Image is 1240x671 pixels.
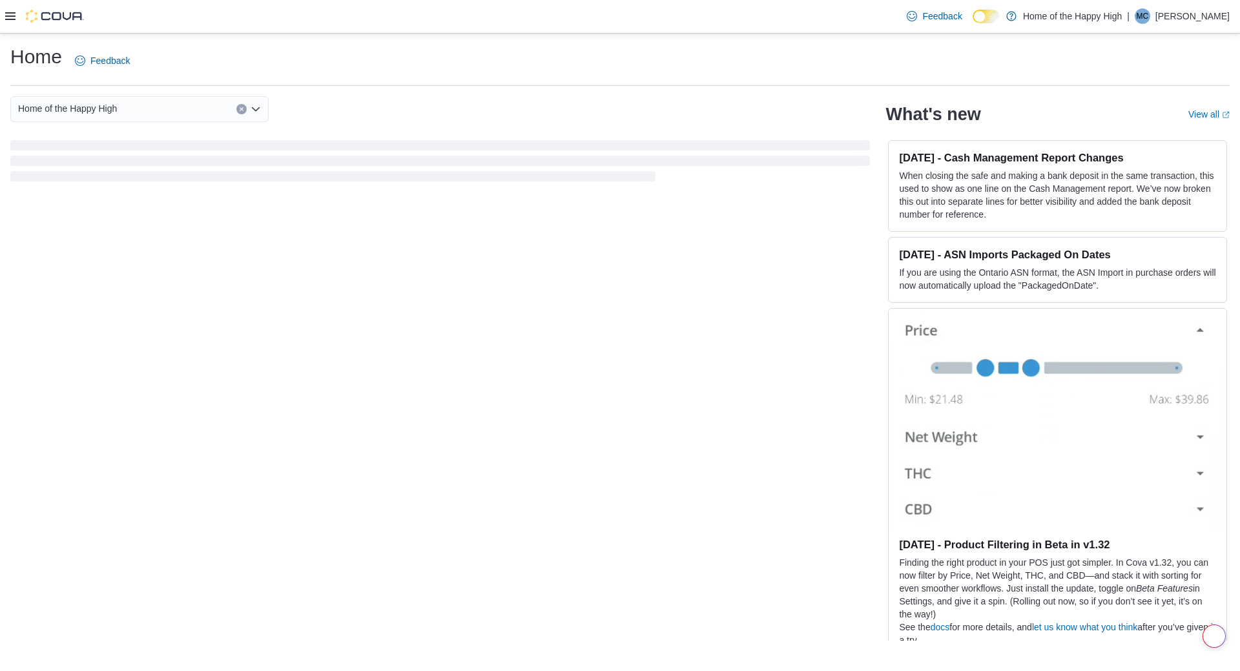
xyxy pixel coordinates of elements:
[1188,109,1230,119] a: View allExternal link
[10,143,870,184] span: Loading
[1023,8,1122,24] p: Home of the Happy High
[1127,8,1130,24] p: |
[931,622,950,632] a: docs
[18,101,117,116] span: Home of the Happy High
[899,621,1216,646] p: See the for more details, and after you’ve given it a try.
[922,10,962,23] span: Feedback
[899,266,1216,292] p: If you are using the Ontario ASN format, the ASN Import in purchase orders will now automatically...
[973,10,1000,23] input: Dark Mode
[1222,111,1230,119] svg: External link
[26,10,84,23] img: Cova
[1135,8,1150,24] div: Monique Colls-Fundora
[10,44,62,70] h1: Home
[90,54,130,67] span: Feedback
[251,104,261,114] button: Open list of options
[899,556,1216,621] p: Finding the right product in your POS just got simpler. In Cova v1.32, you can now filter by Pric...
[902,3,967,29] a: Feedback
[899,151,1216,164] h3: [DATE] - Cash Management Report Changes
[70,48,135,74] a: Feedback
[885,104,980,125] h2: What's new
[236,104,247,114] button: Clear input
[1155,8,1230,24] p: [PERSON_NAME]
[1136,583,1193,594] em: Beta Features
[1137,8,1149,24] span: MC
[1032,622,1137,632] a: let us know what you think
[899,248,1216,261] h3: [DATE] - ASN Imports Packaged On Dates
[973,23,973,24] span: Dark Mode
[899,538,1216,551] h3: [DATE] - Product Filtering in Beta in v1.32
[899,169,1216,221] p: When closing the safe and making a bank deposit in the same transaction, this used to show as one...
